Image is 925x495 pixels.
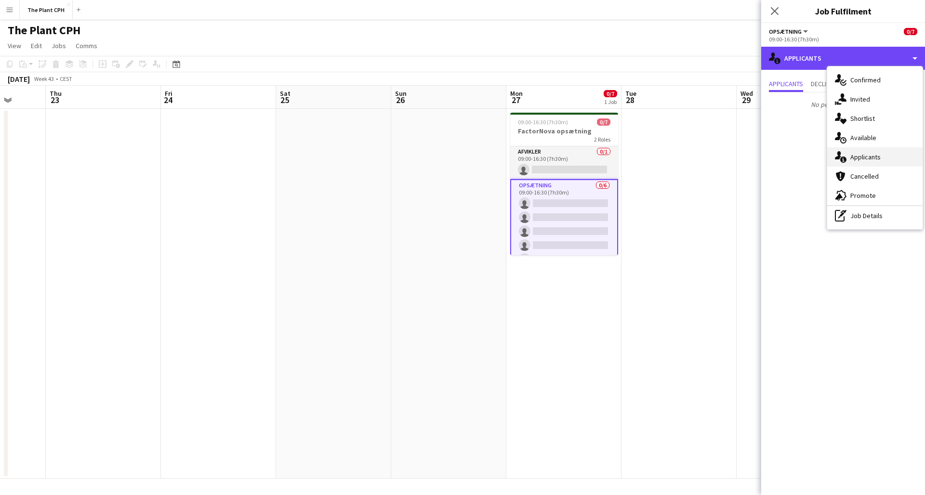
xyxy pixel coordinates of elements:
[394,94,407,105] span: 26
[48,94,62,105] span: 23
[510,89,523,98] span: Mon
[72,39,101,52] a: Comms
[850,76,881,84] span: Confirmed
[739,94,753,105] span: 29
[625,89,636,98] span: Tue
[60,75,72,82] div: CEST
[604,90,617,97] span: 0/7
[850,133,876,142] span: Available
[850,172,879,181] span: Cancelled
[20,0,73,19] button: The Plant CPH
[48,39,70,52] a: Jobs
[740,89,753,98] span: Wed
[769,28,809,35] button: Opsætning
[769,36,917,43] div: 09:00-16:30 (7h30m)
[761,96,925,113] p: No pending applicants
[594,136,610,143] span: 2 Roles
[4,39,25,52] a: View
[27,39,46,52] a: Edit
[8,23,80,38] h1: The Plant CPH
[850,114,875,123] span: Shortlist
[597,118,610,126] span: 0/7
[510,179,618,284] app-card-role: Opsætning0/609:00-16:30 (7h30m)
[769,28,802,35] span: Opsætning
[761,5,925,17] h3: Job Fulfilment
[31,41,42,50] span: Edit
[850,191,876,200] span: Promote
[163,94,172,105] span: 24
[280,89,291,98] span: Sat
[50,89,62,98] span: Thu
[769,80,803,87] span: Applicants
[510,113,618,255] app-job-card: 09:00-16:30 (7h30m)0/7FactorNova opsætning2 RolesAfvikler0/109:00-16:30 (7h30m) Opsætning0/609:00...
[510,146,618,179] app-card-role: Afvikler0/109:00-16:30 (7h30m)
[827,206,923,225] div: Job Details
[624,94,636,105] span: 28
[278,94,291,105] span: 25
[395,89,407,98] span: Sun
[32,75,56,82] span: Week 43
[76,41,97,50] span: Comms
[904,28,917,35] span: 0/7
[510,127,618,135] h3: FactorNova opsætning
[8,74,30,84] div: [DATE]
[52,41,66,50] span: Jobs
[850,95,870,104] span: Invited
[165,89,172,98] span: Fri
[811,80,837,87] span: Declined
[509,94,523,105] span: 27
[604,98,617,105] div: 1 Job
[761,47,925,70] div: Applicants
[850,153,881,161] span: Applicants
[8,41,21,50] span: View
[518,118,568,126] span: 09:00-16:30 (7h30m)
